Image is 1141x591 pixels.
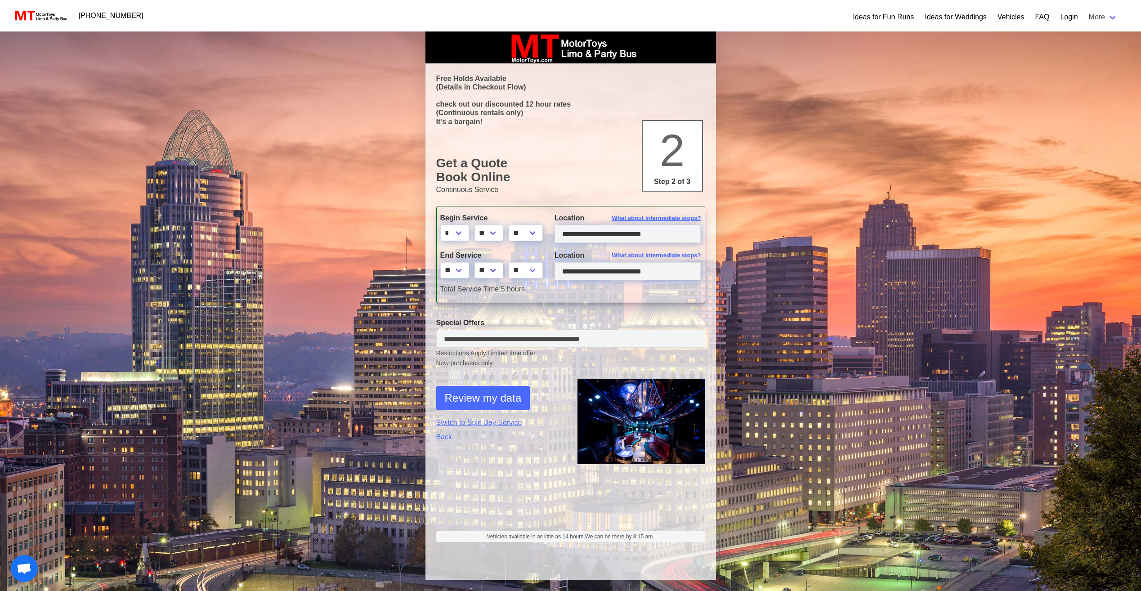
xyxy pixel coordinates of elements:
[436,83,705,91] p: (Details in Checkout Flow)
[445,390,522,406] span: Review my data
[555,251,585,259] span: Location
[436,156,705,184] h1: Get a Quote Book Online
[440,285,501,293] span: Total Service Time:
[1060,12,1078,22] a: Login
[436,74,705,83] p: Free Holds Available
[13,9,68,22] img: MotorToys Logo
[436,432,564,443] a: Back
[436,417,564,428] a: Switch to Split Day Service
[73,7,149,25] a: [PHONE_NUMBER]
[436,108,705,117] p: (Continuous rentals only)
[440,213,541,224] label: Begin Service
[503,31,638,63] img: box_logo_brand.jpeg
[612,251,701,260] span: What about intermediate stops?
[998,12,1025,22] a: Vehicles
[436,358,705,368] span: New purchases only.
[434,284,708,295] div: 5 hours
[11,555,38,582] a: Open chat
[436,349,705,368] small: Restrictions Apply.
[487,533,654,541] span: Vehicles available in as little as 14 hours.
[577,379,705,464] img: 1.png
[436,184,705,195] p: Continuous Service
[646,176,698,187] p: Step 2 of 3
[440,250,541,261] label: End Service
[1035,12,1049,22] a: FAQ
[488,349,537,358] span: Limited time offer.
[853,12,914,22] a: Ideas for Fun Runs
[436,386,530,410] button: Review my data
[612,214,701,223] span: What about intermediate stops?
[555,214,585,222] span: Location
[436,100,705,108] p: check out our discounted 12 hour rates
[585,533,654,540] span: We can be there by 8:15 am.
[660,125,685,175] span: 2
[436,117,705,126] p: It's a bargain!
[436,318,705,328] label: Special Offers
[925,12,987,22] a: Ideas for Weddings
[1083,8,1123,26] a: More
